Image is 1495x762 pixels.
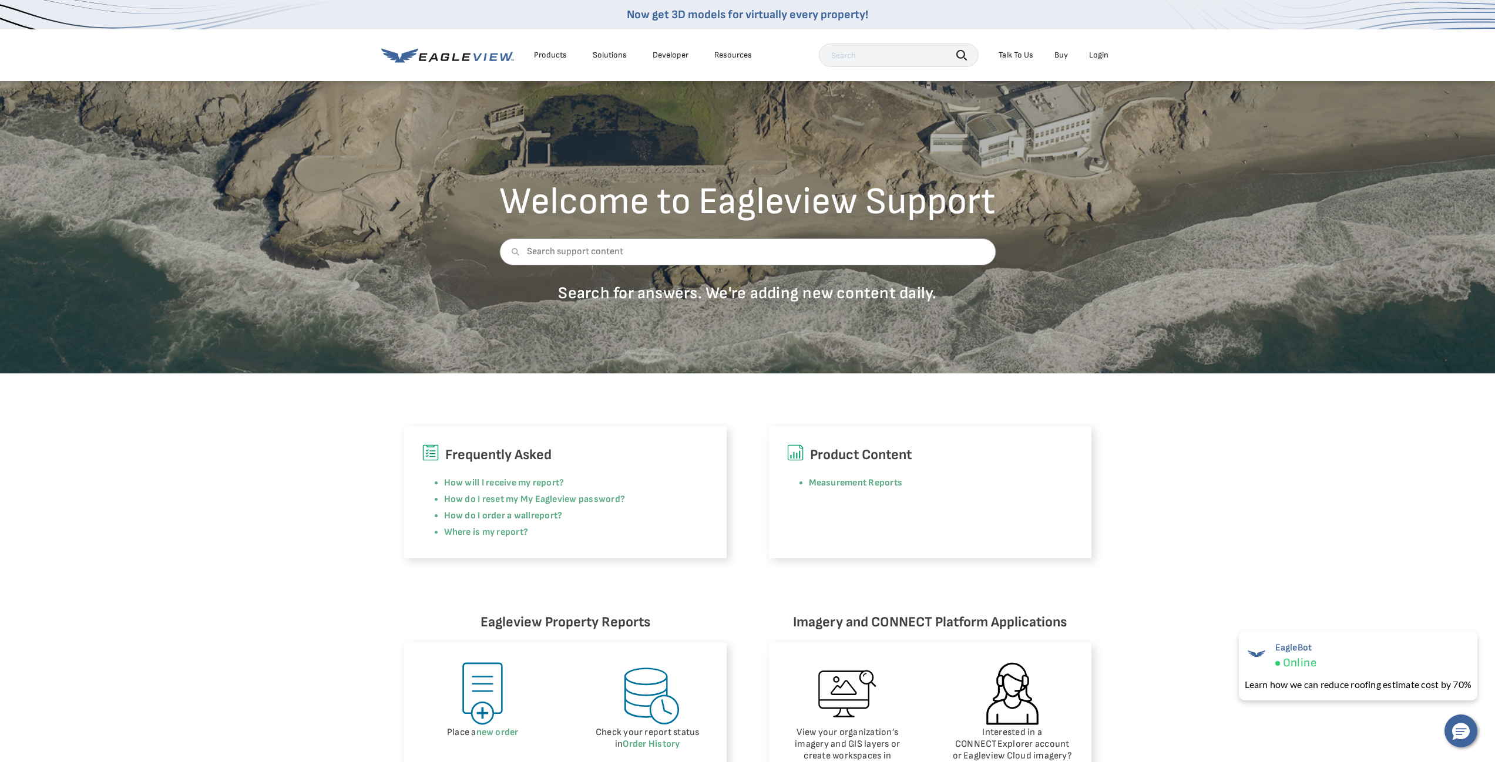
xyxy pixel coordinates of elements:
[422,444,709,466] h6: Frequently Asked
[1245,642,1268,666] img: EagleBot
[404,611,727,633] h6: Eagleview Property Reports
[1444,714,1477,747] button: Hello, have a question? Let’s chat.
[422,727,545,739] p: Place a
[787,444,1074,466] h6: Product Content
[1245,677,1472,692] div: Learn how we can reduce roofing estimate cost by 70%
[499,183,996,221] h2: Welcome to Eagleview Support
[999,50,1033,60] div: Talk To Us
[593,50,627,60] div: Solutions
[444,510,531,521] a: How do I order a wall
[1089,50,1108,60] div: Login
[531,510,557,521] a: report
[819,43,979,67] input: Search
[586,727,709,750] p: Check your report status in
[623,739,680,750] a: Order History
[1054,50,1068,60] a: Buy
[444,477,565,488] a: How will I receive my report?
[534,50,567,60] div: Products
[499,238,996,265] input: Search support content
[444,527,529,538] a: Where is my report?
[476,727,519,738] a: new order
[499,283,996,304] p: Search for answers. We're adding new content daily.
[627,8,868,22] a: Now get 3D models for virtually every property!
[444,494,626,505] a: How do I reset my My Eagleview password?
[809,477,903,488] a: Measurement Reports
[1283,656,1316,670] span: Online
[653,50,688,60] a: Developer
[1275,642,1316,653] span: EagleBot
[714,50,752,60] div: Resources
[769,611,1091,633] h6: Imagery and CONNECT Platform Applications
[557,510,562,521] a: ?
